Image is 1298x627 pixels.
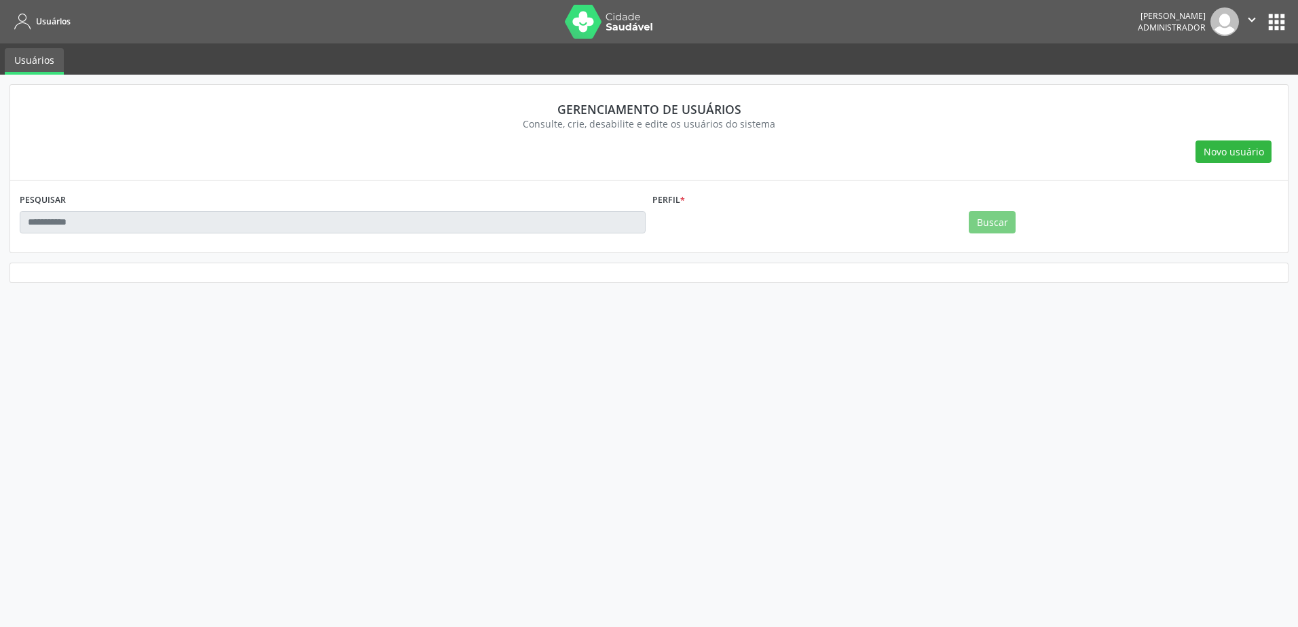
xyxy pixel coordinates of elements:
[1138,22,1206,33] span: Administrador
[1210,7,1239,36] img: img
[1244,12,1259,27] i: 
[10,10,71,33] a: Usuários
[5,48,64,75] a: Usuários
[1138,10,1206,22] div: [PERSON_NAME]
[1239,7,1265,36] button: 
[29,117,1269,131] div: Consulte, crie, desabilite e edite os usuários do sistema
[969,211,1016,234] button: Buscar
[36,16,71,27] span: Usuários
[1265,10,1288,34] button: apps
[1204,145,1264,159] span: Novo usuário
[652,190,685,211] label: Perfil
[1195,140,1272,164] button: Novo usuário
[20,190,66,211] label: PESQUISAR
[29,102,1269,117] div: Gerenciamento de usuários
